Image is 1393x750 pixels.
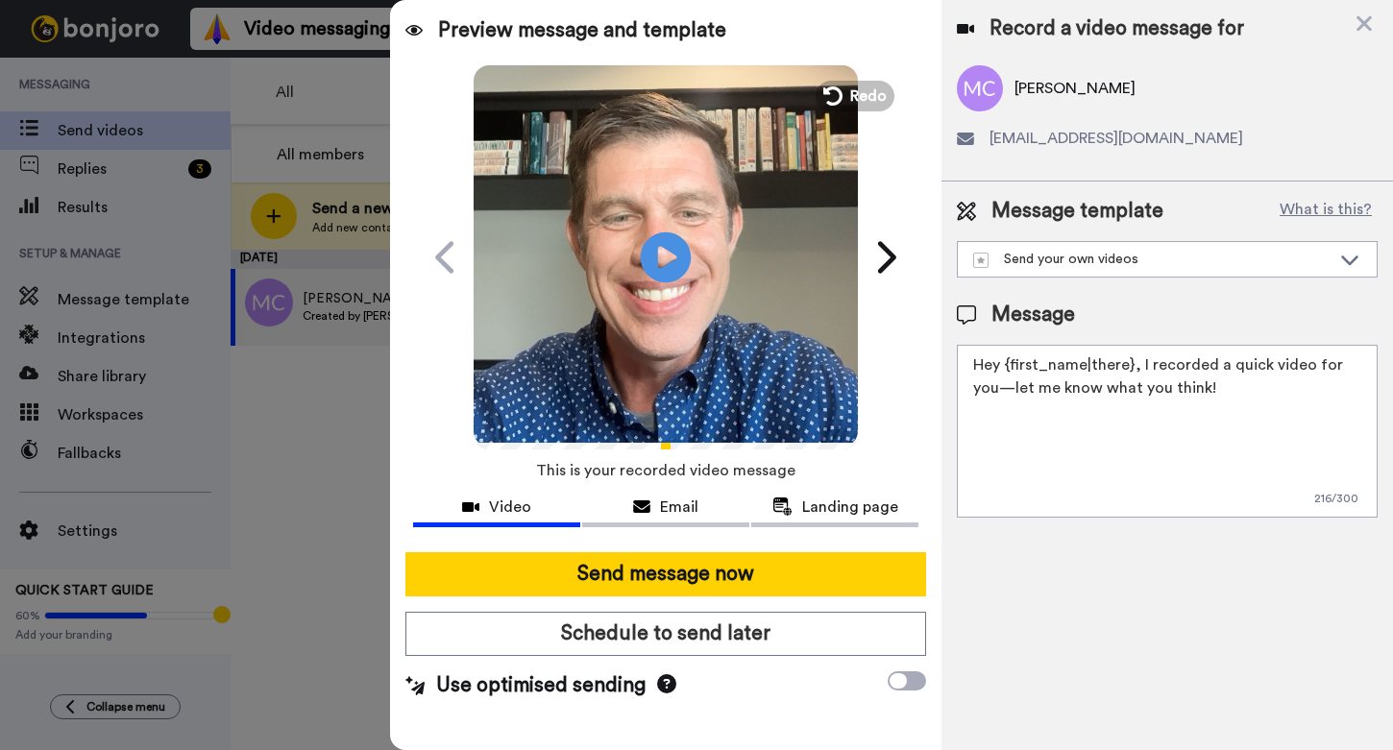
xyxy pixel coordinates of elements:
div: Send your own videos [973,250,1331,269]
span: This is your recorded video message [536,449,795,492]
span: Message [991,301,1075,329]
button: Send message now [405,552,926,596]
textarea: Hey {first_name|there}, I recorded a quick video for you—let me know what you think! [957,345,1378,518]
span: Video [489,496,531,519]
button: Schedule to send later [405,612,926,656]
span: Message template [991,197,1163,226]
button: What is this? [1274,197,1378,226]
span: Email [660,496,698,519]
span: [EMAIL_ADDRESS][DOMAIN_NAME] [990,127,1243,150]
span: Use optimised sending [436,671,646,700]
span: Landing page [802,496,898,519]
img: demo-template.svg [973,253,989,268]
